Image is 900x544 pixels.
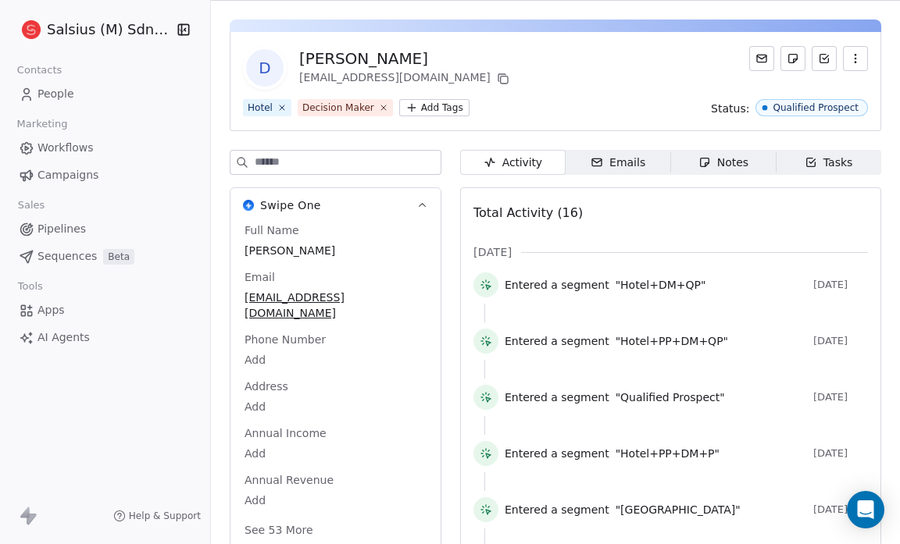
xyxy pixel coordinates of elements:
[37,221,86,237] span: Pipelines
[241,425,330,441] span: Annual Income
[399,99,470,116] button: Add Tags
[243,200,254,211] img: Swipe One
[129,510,201,522] span: Help & Support
[12,244,198,269] a: SequencesBeta
[12,162,198,188] a: Campaigns
[248,101,273,115] div: Hotel
[10,59,69,82] span: Contacts
[616,446,720,461] span: "Hotel+PP+DM+P"
[473,205,583,220] span: Total Activity (16)
[773,102,859,113] div: Qualified Prospect
[813,503,868,516] span: [DATE]
[616,389,725,405] span: "Qualified Prospect"
[37,329,90,346] span: AI Agents
[10,112,74,136] span: Marketing
[11,194,52,217] span: Sales
[12,216,198,242] a: Pipelines
[473,244,512,260] span: [DATE]
[245,399,427,414] span: Add
[245,492,427,508] span: Add
[245,446,427,461] span: Add
[302,101,374,115] div: Decision Maker
[245,290,427,321] span: [EMAIL_ADDRESS][DOMAIN_NAME]
[591,155,645,171] div: Emails
[12,325,198,350] a: AI Agents
[505,333,609,349] span: Entered a segment
[12,81,198,107] a: People
[813,279,868,291] span: [DATE]
[113,510,201,522] a: Help & Support
[37,167,98,183] span: Campaigns
[12,135,198,161] a: Workflows
[245,243,427,258] span: [PERSON_NAME]
[22,20,41,39] img: logo%20salsius.png
[246,49,284,87] span: D
[813,335,868,347] span: [DATE]
[505,446,609,461] span: Entered a segment
[241,332,329,347] span: Phone Number
[103,249,134,265] span: Beta
[616,333,728,349] span: "Hotel+PP+DM+QP"
[711,101,749,116] span: Status:
[47,20,173,40] span: Salsius (M) Sdn Bhd
[245,352,427,368] span: Add
[37,140,94,156] span: Workflows
[235,516,323,544] button: See 53 More
[37,86,74,102] span: People
[805,155,853,171] div: Tasks
[241,472,337,488] span: Annual Revenue
[241,269,278,285] span: Email
[299,69,512,88] div: [EMAIL_ADDRESS][DOMAIN_NAME]
[241,222,302,238] span: Full Name
[230,188,441,222] button: Swipe OneSwipe One
[11,275,49,298] span: Tools
[505,277,609,293] span: Entered a segment
[12,297,198,323] a: Apps
[37,302,65,318] span: Apps
[813,447,868,460] span: [DATE]
[299,48,512,69] div: [PERSON_NAME]
[19,16,166,43] button: Salsius (M) Sdn Bhd
[616,277,706,293] span: "Hotel+DM+QP"
[260,197,321,213] span: Swipe One
[616,502,741,517] span: "[GEOGRAPHIC_DATA]"
[241,379,291,394] span: Address
[505,502,609,517] span: Entered a segment
[505,389,609,405] span: Entered a segment
[813,391,868,404] span: [DATE]
[847,491,884,528] div: Open Intercom Messenger
[37,248,97,265] span: Sequences
[698,155,748,171] div: Notes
